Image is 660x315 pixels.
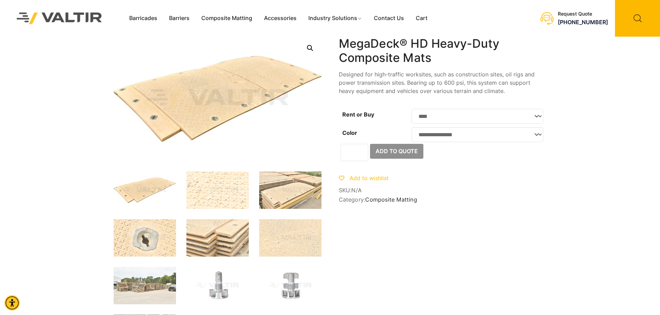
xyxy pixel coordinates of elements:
label: Color [342,129,357,136]
input: Product quantity [341,144,368,161]
img: A textured surface with a pattern of raised crosses, some areas appear worn or dirty. [186,172,249,209]
a: Barriers [163,13,195,24]
div: Request Quote [558,11,608,17]
span: Add to wishlist [350,175,389,182]
label: Rent or Buy [342,111,374,118]
img: A metallic automotive component with a cylindrical top and a flat base, likely a valve or sensor ... [186,267,249,304]
a: Accessories [258,13,302,24]
p: Designed for high-traffic worksites, such as construction sites, oil rigs and power transmission ... [339,70,547,95]
img: A metallic component with a cylindrical base and a cross-shaped top, likely used in machinery or ... [259,267,322,304]
a: Barricades [123,13,163,24]
a: Industry Solutions [302,13,368,24]
a: Add to wishlist [339,175,389,182]
a: Composite Matting [365,196,417,203]
div: Accessibility Menu [5,295,20,311]
img: Valtir Rentals [8,3,111,33]
img: Stacked construction mats and equipment, featuring textured surfaces and various colors, arranged... [259,172,322,209]
a: call (888) 496-3625 [558,19,608,26]
span: SKU: [339,187,547,194]
img: A sandy surface with the text "MEGADECK® HD by Signature" partially visible, surrounded by small ... [259,219,322,257]
img: Stacked construction mats with textured surfaces, showing wear and dirt, arranged in a neat pile. [186,219,249,257]
span: Category: [339,196,547,203]
a: Composite Matting [195,13,258,24]
span: N/A [351,187,362,194]
a: Contact Us [368,13,410,24]
a: Open this option [304,42,316,54]
img: Stacks of wooden planks are neatly arranged in a yard, with a truck parked nearby and trees in th... [114,267,176,304]
img: A close-up of a circular metal fixture with a keyhole, surrounded by a textured surface featuring... [114,219,176,257]
button: Add to Quote [370,144,423,159]
h1: MegaDeck® HD Heavy-Duty Composite Mats [339,37,547,65]
img: MegaDeck_3Q.jpg [114,172,176,209]
a: Cart [410,13,433,24]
